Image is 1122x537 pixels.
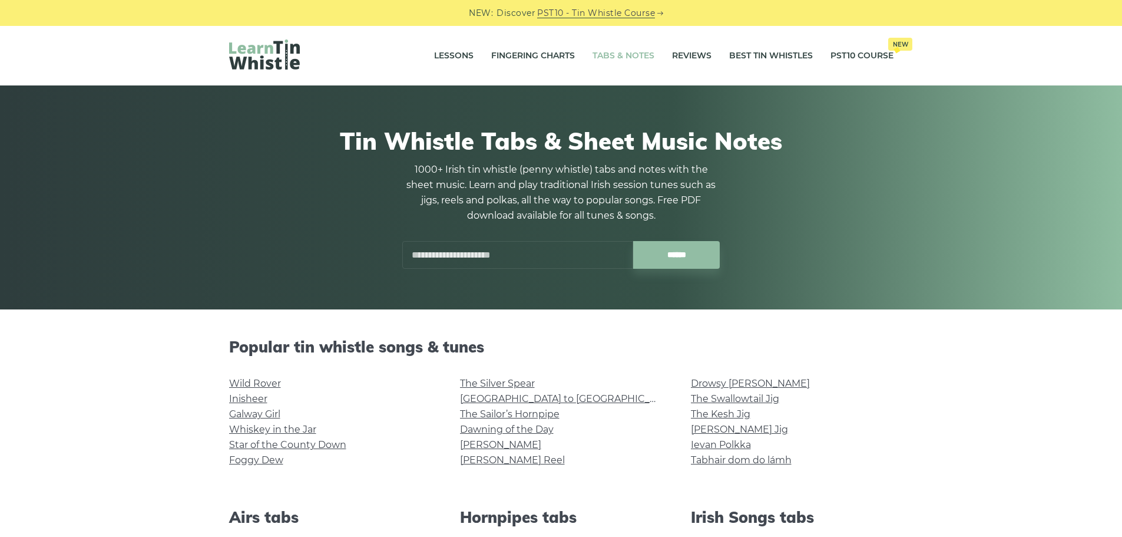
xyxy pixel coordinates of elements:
a: Whiskey in the Jar [229,424,316,435]
a: Fingering Charts [491,41,575,71]
a: Lessons [434,41,474,71]
a: Wild Rover [229,378,281,389]
a: The Sailor’s Hornpipe [460,408,560,420]
a: Ievan Polkka [691,439,751,450]
a: [PERSON_NAME] [460,439,541,450]
a: Foggy Dew [229,454,283,466]
a: Dawning of the Day [460,424,554,435]
h2: Irish Songs tabs [691,508,893,526]
a: Star of the County Down [229,439,346,450]
a: The Silver Spear [460,378,535,389]
a: Tabs & Notes [593,41,654,71]
span: New [888,38,912,51]
a: PST10 CourseNew [830,41,893,71]
h2: Popular tin whistle songs & tunes [229,338,893,356]
a: Tabhair dom do lámh [691,454,792,466]
a: [GEOGRAPHIC_DATA] to [GEOGRAPHIC_DATA] [460,393,677,404]
h2: Airs tabs [229,508,432,526]
a: Best Tin Whistles [729,41,813,71]
a: [PERSON_NAME] Jig [691,424,788,435]
a: The Swallowtail Jig [691,393,779,404]
h1: Tin Whistle Tabs & Sheet Music Notes [229,127,893,155]
a: Inisheer [229,393,267,404]
a: Drowsy [PERSON_NAME] [691,378,810,389]
a: Reviews [672,41,711,71]
a: Galway Girl [229,408,280,420]
h2: Hornpipes tabs [460,508,663,526]
img: LearnTinWhistle.com [229,39,300,70]
a: The Kesh Jig [691,408,750,420]
p: 1000+ Irish tin whistle (penny whistle) tabs and notes with the sheet music. Learn and play tradi... [402,162,720,223]
a: [PERSON_NAME] Reel [460,454,565,466]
